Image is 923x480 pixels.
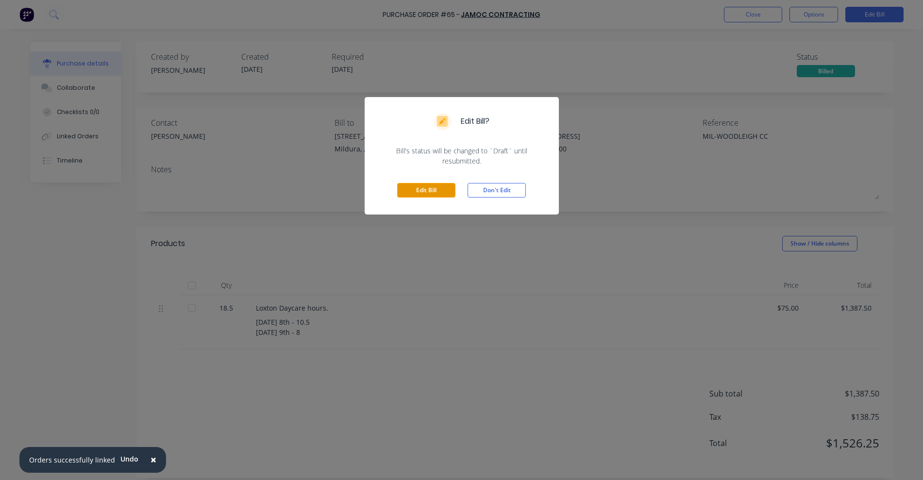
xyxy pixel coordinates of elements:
[365,146,559,166] div: Bill's status will be changed to `Draft` until resubmitted.
[151,453,156,466] span: ×
[29,455,115,465] div: Orders successfully linked
[115,452,144,466] button: Undo
[141,448,166,472] button: Close
[461,116,489,127] div: Edit Bill?
[397,183,455,198] button: Edit Bill
[468,183,526,198] button: Don't Edit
